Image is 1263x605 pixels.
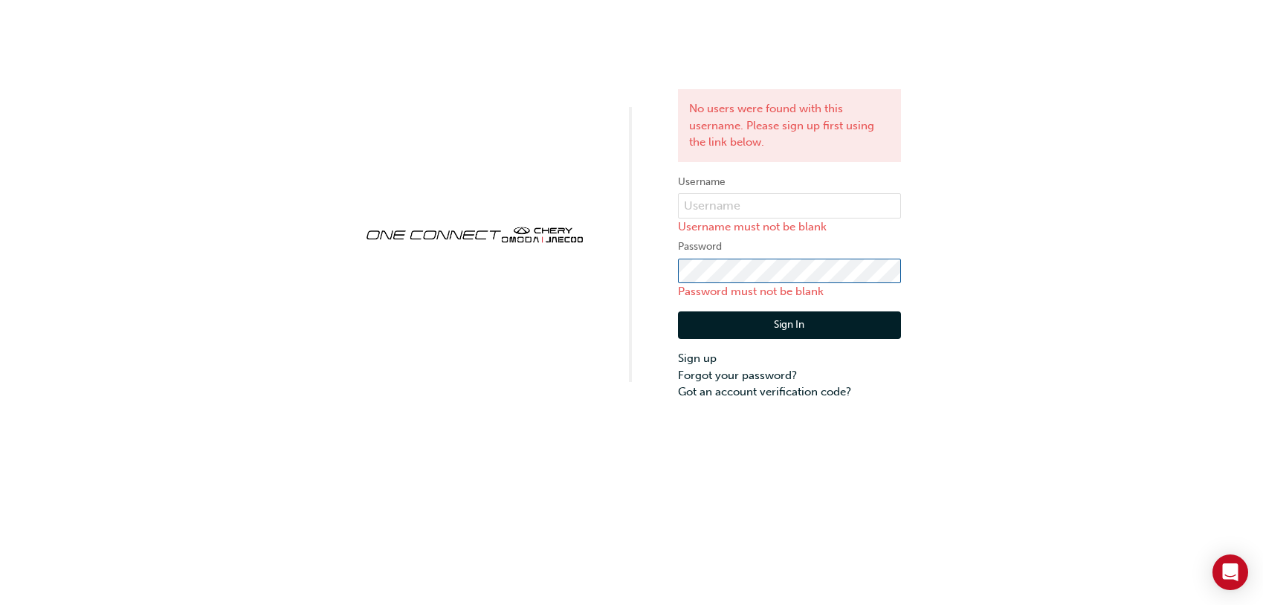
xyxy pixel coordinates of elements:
[363,214,586,253] img: oneconnect
[678,173,901,191] label: Username
[678,193,901,219] input: Username
[678,384,901,401] a: Got an account verification code?
[678,311,901,340] button: Sign In
[678,89,901,162] div: No users were found with this username. Please sign up first using the link below.
[678,283,901,300] p: Password must not be blank
[678,219,901,236] p: Username must not be blank
[678,238,901,256] label: Password
[678,350,901,367] a: Sign up
[678,367,901,384] a: Forgot your password?
[1212,554,1248,590] div: Open Intercom Messenger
